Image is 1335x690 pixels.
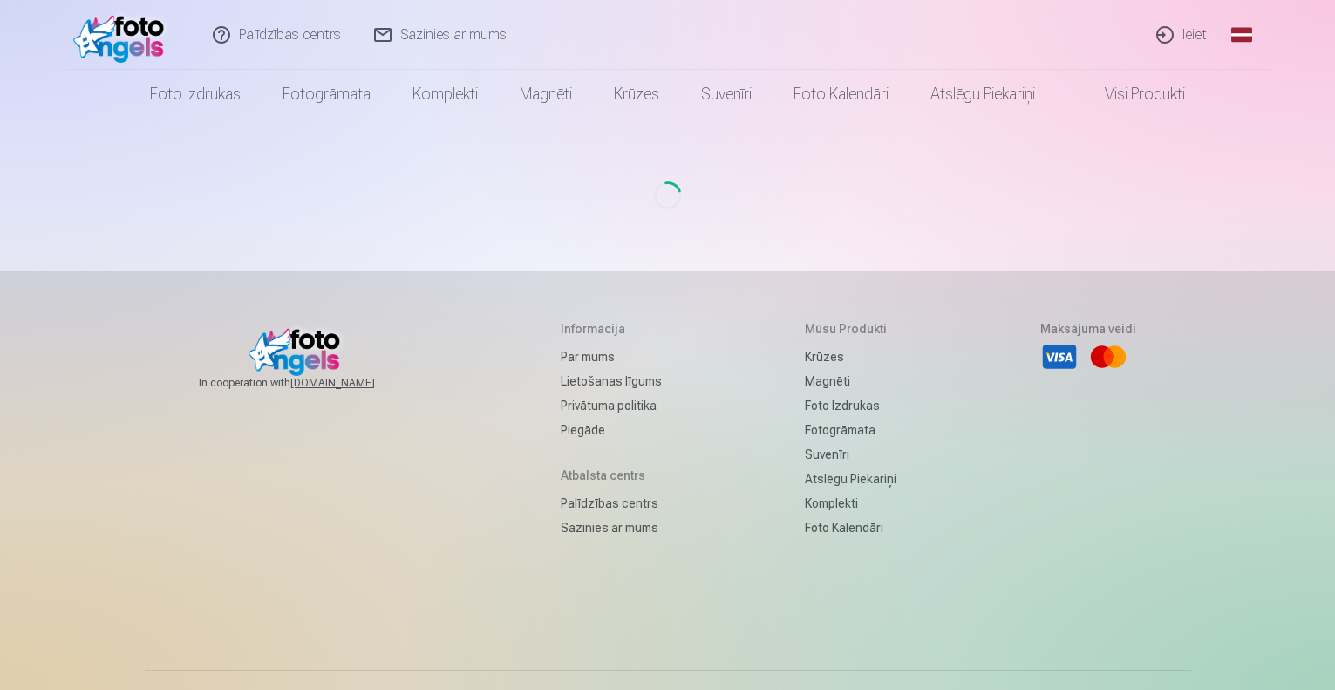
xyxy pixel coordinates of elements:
[262,70,392,119] a: Fotogrāmata
[561,345,662,369] a: Par mums
[680,70,773,119] a: Suvenīri
[561,467,662,484] h5: Atbalsta centrs
[561,491,662,516] a: Palīdzības centrs
[561,393,662,418] a: Privātuma politika
[805,393,896,418] a: Foto izdrukas
[73,7,174,63] img: /fa1
[1056,70,1206,119] a: Visi produkti
[805,491,896,516] a: Komplekti
[1040,320,1136,338] h5: Maksājuma veidi
[805,345,896,369] a: Krūzes
[561,418,662,442] a: Piegāde
[805,442,896,467] a: Suvenīri
[773,70,909,119] a: Foto kalendāri
[561,320,662,338] h5: Informācija
[805,418,896,442] a: Fotogrāmata
[805,467,896,491] a: Atslēgu piekariņi
[1089,338,1127,376] li: Mastercard
[561,516,662,540] a: Sazinies ar mums
[561,369,662,393] a: Lietošanas līgums
[290,376,417,390] a: [DOMAIN_NAME]
[392,70,499,119] a: Komplekti
[909,70,1056,119] a: Atslēgu piekariņi
[499,70,593,119] a: Magnēti
[129,70,262,119] a: Foto izdrukas
[1040,338,1079,376] li: Visa
[593,70,680,119] a: Krūzes
[199,376,417,390] span: In cooperation with
[805,320,896,338] h5: Mūsu produkti
[805,369,896,393] a: Magnēti
[805,516,896,540] a: Foto kalendāri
